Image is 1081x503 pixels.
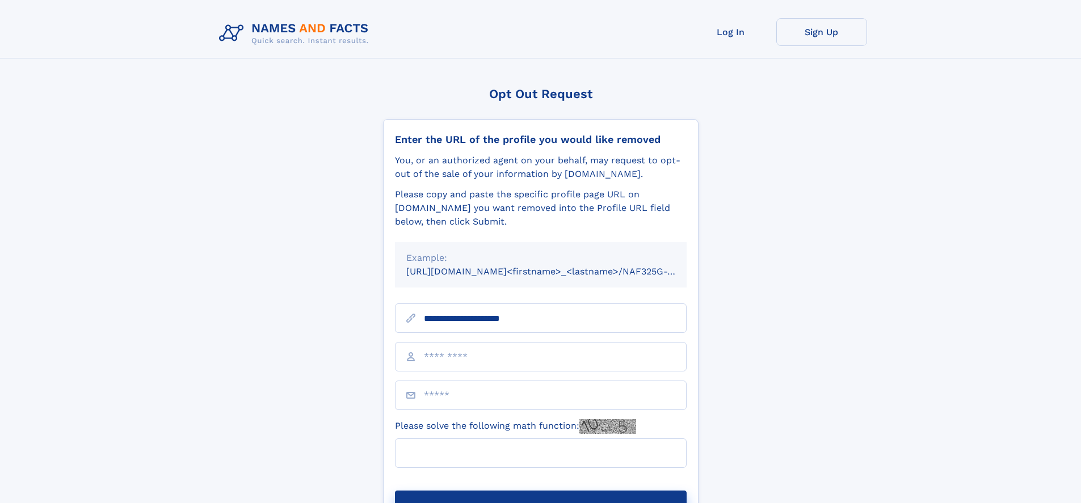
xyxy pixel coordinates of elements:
small: [URL][DOMAIN_NAME]<firstname>_<lastname>/NAF325G-xxxxxxxx [406,266,708,277]
label: Please solve the following math function: [395,419,636,434]
a: Sign Up [776,18,867,46]
div: Example: [406,251,675,265]
a: Log In [685,18,776,46]
div: Opt Out Request [383,87,699,101]
img: Logo Names and Facts [214,18,378,49]
div: You, or an authorized agent on your behalf, may request to opt-out of the sale of your informatio... [395,154,687,181]
div: Enter the URL of the profile you would like removed [395,133,687,146]
div: Please copy and paste the specific profile page URL on [DOMAIN_NAME] you want removed into the Pr... [395,188,687,229]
